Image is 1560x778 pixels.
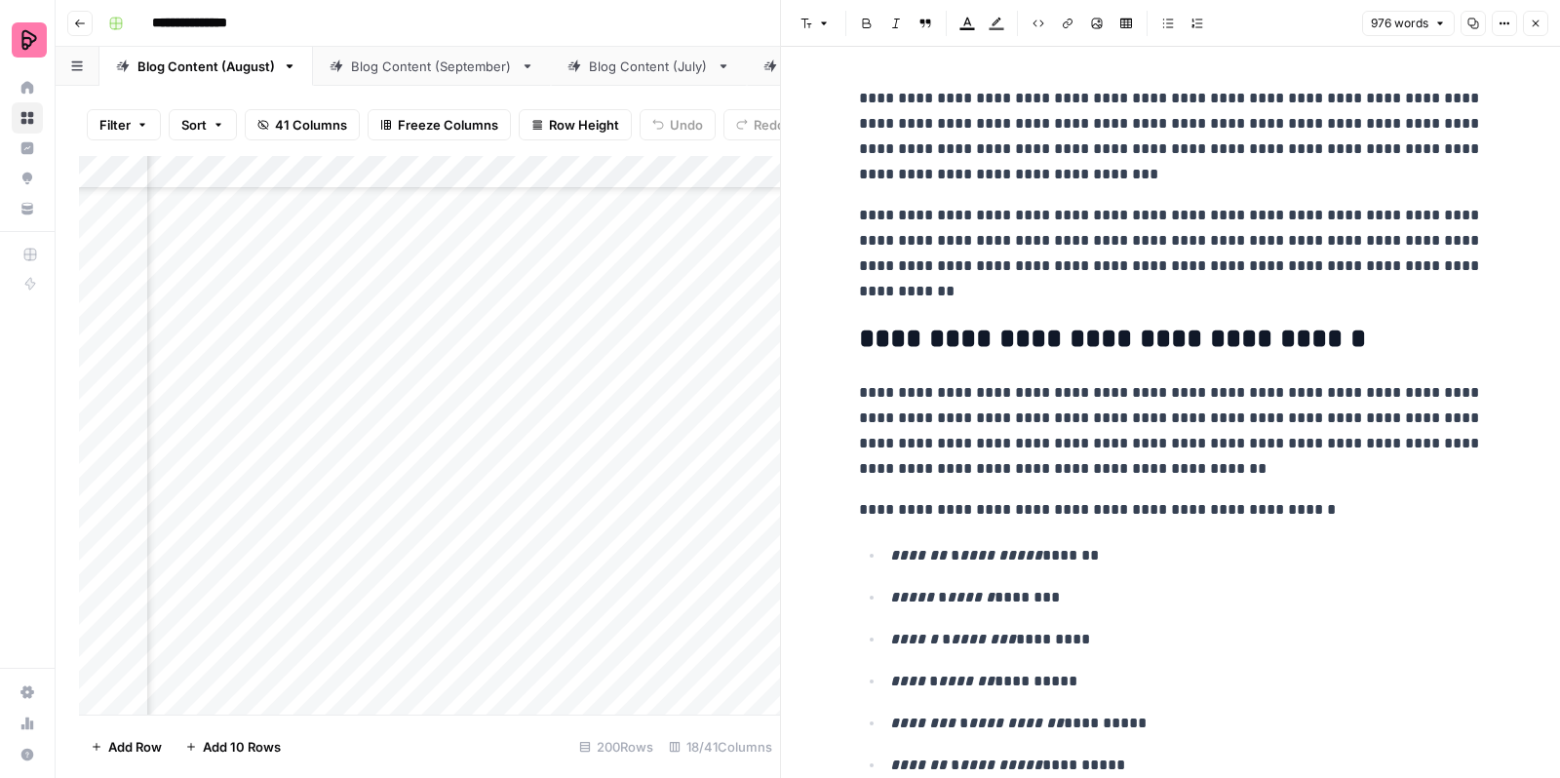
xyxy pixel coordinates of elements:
span: Sort [181,115,207,135]
div: 18/41 Columns [661,731,780,762]
a: Blog Content (July) [551,47,747,86]
button: 41 Columns [245,109,360,140]
span: Add 10 Rows [203,737,281,757]
button: Redo [723,109,798,140]
a: Browse [12,102,43,134]
div: 200 Rows [571,731,661,762]
button: 976 words [1362,11,1455,36]
button: Filter [87,109,161,140]
a: Blog Content (September) [313,47,551,86]
a: Usage [12,708,43,739]
span: Row Height [549,115,619,135]
a: Blog Content (August) [99,47,313,86]
span: Add Row [108,737,162,757]
button: Add Row [79,731,174,762]
div: Blog Content (September) [351,57,513,76]
button: Workspace: Preply [12,16,43,64]
a: Insights [12,133,43,164]
a: Opportunities [12,163,43,194]
button: Add 10 Rows [174,731,292,762]
a: Home [12,72,43,103]
button: Row Height [519,109,632,140]
span: Undo [670,115,703,135]
button: Freeze Columns [368,109,511,140]
a: Blog Content (April) [747,47,944,86]
div: Blog Content (August) [137,57,275,76]
img: Preply Logo [12,22,47,58]
button: Undo [640,109,716,140]
button: Help + Support [12,739,43,770]
span: 41 Columns [275,115,347,135]
span: Freeze Columns [398,115,498,135]
span: 976 words [1371,15,1428,32]
button: Sort [169,109,237,140]
a: Settings [12,677,43,708]
a: Your Data [12,193,43,224]
span: Redo [754,115,785,135]
div: Blog Content (July) [589,57,709,76]
span: Filter [99,115,131,135]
